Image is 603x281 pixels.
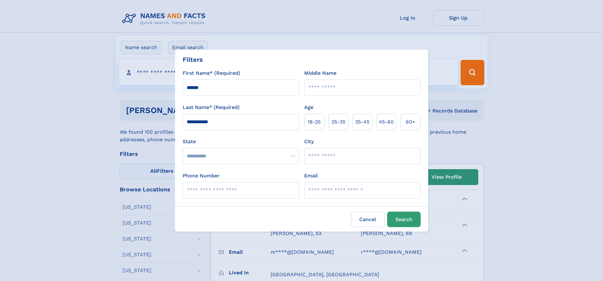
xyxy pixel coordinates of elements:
label: Age [304,104,313,111]
div: Filters [183,55,203,64]
label: Phone Number [183,172,220,180]
label: City [304,138,314,145]
label: State [183,138,299,145]
label: Middle Name [304,69,336,77]
span: 25‑35 [331,118,345,126]
button: Search [387,212,421,227]
span: 45‑60 [379,118,394,126]
label: First Name* (Required) [183,69,240,77]
span: 18‑25 [308,118,321,126]
span: 35‑45 [355,118,369,126]
span: 60+ [406,118,415,126]
label: Email [304,172,318,180]
label: Cancel [351,212,385,227]
label: Last Name* (Required) [183,104,240,111]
